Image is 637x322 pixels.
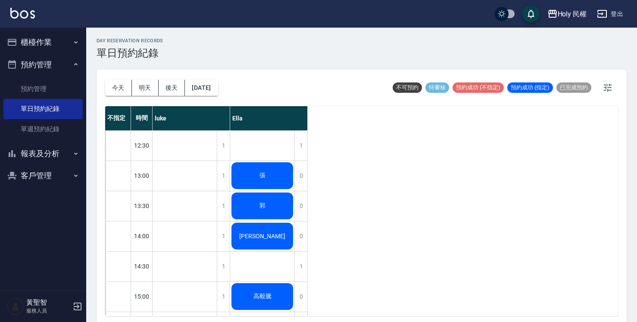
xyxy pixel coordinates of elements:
button: Holy 民權 [544,5,590,23]
h3: 單日預約紀錄 [97,47,163,59]
div: 1 [294,252,307,281]
img: Logo [10,8,35,19]
div: 13:00 [131,161,153,191]
div: 1 [217,282,230,312]
div: Holy 民權 [558,9,587,19]
button: 後天 [159,80,185,96]
span: 預約成功 (不指定) [453,84,504,92]
div: 1 [217,221,230,251]
button: [DATE] [185,80,218,96]
button: 登出 [593,6,627,22]
div: 12:30 [131,130,153,161]
button: 報表及分析 [3,142,83,165]
span: 預約成功 (指定) [507,84,553,92]
div: 時間 [131,106,153,130]
img: Person [7,298,24,315]
div: 15:00 [131,281,153,312]
span: [PERSON_NAME] [237,233,287,240]
span: 已完成預約 [556,84,591,92]
div: 0 [294,191,307,221]
button: save [522,5,540,22]
div: 1 [217,131,230,161]
div: 13:30 [131,191,153,221]
a: 單週預約紀錄 [3,119,83,139]
div: 1 [217,161,230,191]
a: 預約管理 [3,79,83,99]
h2: day Reservation records [97,38,163,44]
button: 預約管理 [3,54,83,76]
button: 客戶管理 [3,164,83,187]
div: 14:30 [131,251,153,281]
button: 櫃檯作業 [3,31,83,54]
h5: 黃聖智 [26,298,70,307]
span: 待審核 [425,84,449,92]
div: 1 [217,252,230,281]
button: 明天 [132,80,159,96]
div: 1 [294,131,307,161]
div: 0 [294,161,307,191]
div: luke [153,106,230,130]
span: 張 [258,172,267,180]
div: 1 [217,191,230,221]
div: 0 [294,282,307,312]
div: 14:00 [131,221,153,251]
p: 服務人員 [26,307,70,315]
span: 高毅騰 [252,293,273,300]
div: Ella [230,106,308,130]
span: 郭 [258,202,267,210]
span: 不可預約 [393,84,422,92]
div: 不指定 [105,106,131,130]
button: 今天 [105,80,132,96]
div: 0 [294,221,307,251]
a: 單日預約紀錄 [3,99,83,119]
